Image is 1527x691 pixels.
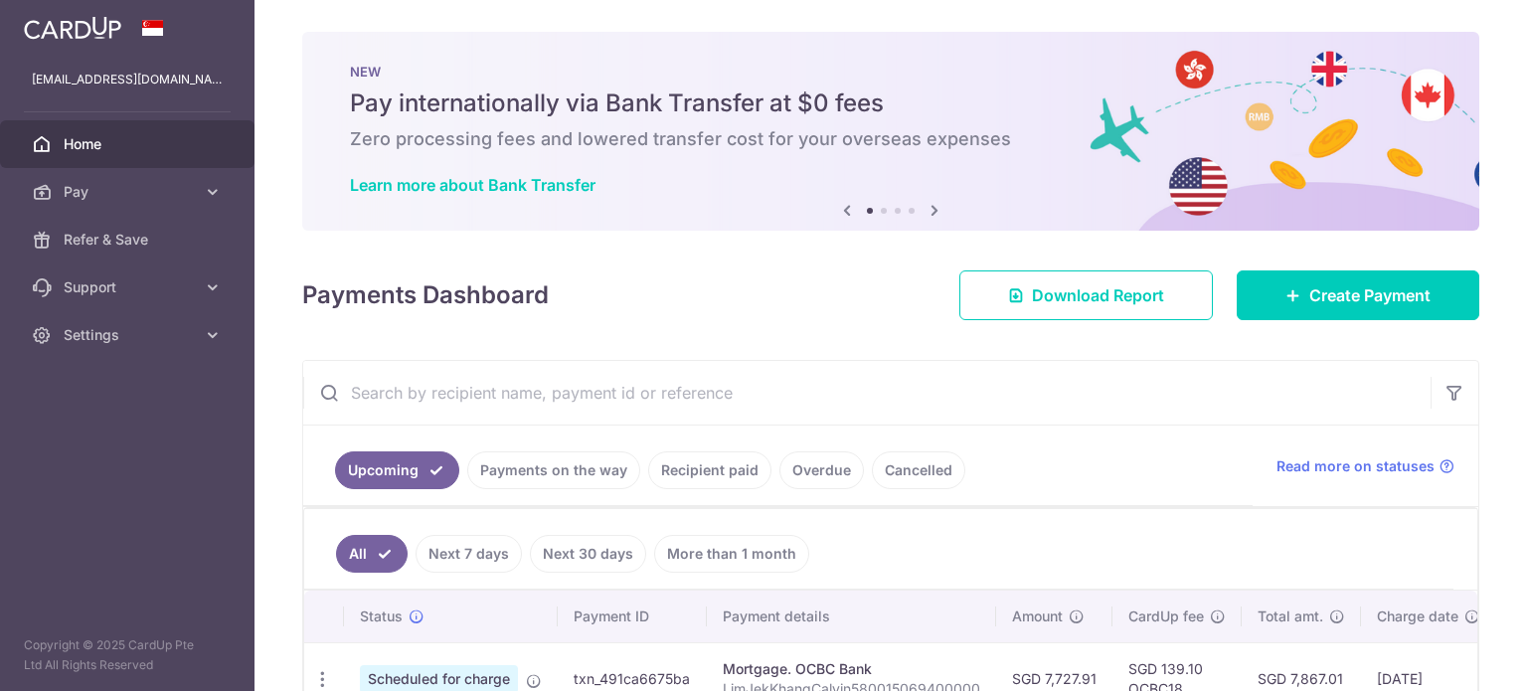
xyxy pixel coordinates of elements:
span: Read more on statuses [1276,456,1435,476]
span: Total amt. [1258,606,1323,626]
h5: Pay internationally via Bank Transfer at $0 fees [350,87,1432,119]
img: Bank transfer banner [302,32,1479,231]
th: Payment ID [558,591,707,642]
a: Download Report [959,270,1213,320]
p: [EMAIL_ADDRESS][DOMAIN_NAME] [32,70,223,89]
a: Cancelled [872,451,965,489]
span: Amount [1012,606,1063,626]
a: Next 7 days [416,535,522,573]
span: CardUp fee [1128,606,1204,626]
a: More than 1 month [654,535,809,573]
img: CardUp [24,16,121,40]
a: Learn more about Bank Transfer [350,175,595,195]
span: Download Report [1032,283,1164,307]
a: All [336,535,408,573]
span: Charge date [1377,606,1458,626]
a: Payments on the way [467,451,640,489]
span: Settings [64,325,195,345]
a: Create Payment [1237,270,1479,320]
a: Upcoming [335,451,459,489]
a: Recipient paid [648,451,771,489]
span: Home [64,134,195,154]
div: Mortgage. OCBC Bank [723,659,980,679]
a: Next 30 days [530,535,646,573]
p: NEW [350,64,1432,80]
span: Create Payment [1309,283,1431,307]
input: Search by recipient name, payment id or reference [303,361,1431,425]
h4: Payments Dashboard [302,277,549,313]
th: Payment details [707,591,996,642]
span: Status [360,606,403,626]
span: Support [64,277,195,297]
span: Refer & Save [64,230,195,250]
a: Read more on statuses [1276,456,1454,476]
h6: Zero processing fees and lowered transfer cost for your overseas expenses [350,127,1432,151]
a: Overdue [779,451,864,489]
span: Pay [64,182,195,202]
